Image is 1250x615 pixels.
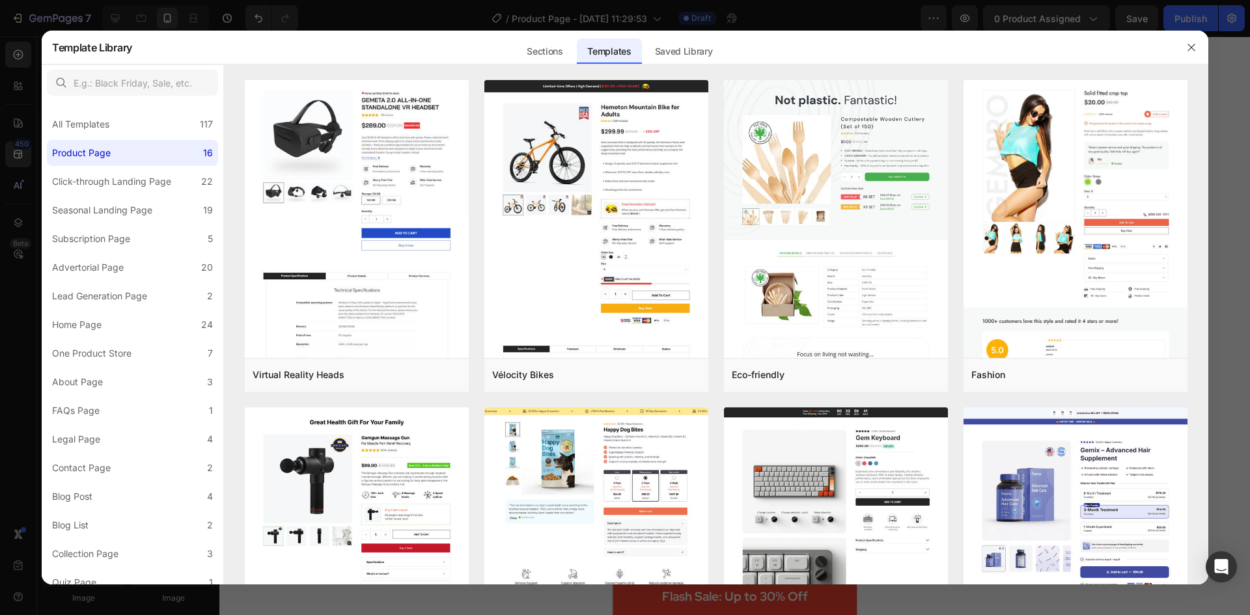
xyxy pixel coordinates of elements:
[52,31,132,64] h2: Template Library
[52,431,100,447] div: Legal Page
[516,38,573,64] div: Sections
[207,517,213,533] div: 2
[208,231,213,247] div: 5
[203,145,213,161] div: 16
[52,202,152,218] div: Seasonal Landing Page
[201,317,213,333] div: 24
[207,374,213,390] div: 3
[52,460,111,476] div: Contact Page
[52,346,132,361] div: One Product Store
[203,202,213,218] div: 19
[52,231,130,247] div: Subscription Page
[492,367,554,383] div: Vélocity Bikes
[79,539,139,555] p: (1298 reviews)
[732,367,785,383] div: Eco-friendly
[577,38,641,64] div: Templates
[201,174,213,189] div: 22
[208,346,213,361] div: 7
[971,367,1005,383] div: Fashion
[47,70,218,96] input: E.g.: Black Friday, Sale, etc.
[52,317,102,333] div: Home Page
[209,403,213,418] div: 1
[201,260,213,275] div: 20
[1206,551,1237,582] div: Open Intercom Messenger
[52,260,124,275] div: Advertorial Page
[52,174,171,189] div: Click-through Landing Page
[52,145,111,161] div: Product Page
[207,288,213,304] div: 2
[52,374,103,390] div: About Page
[52,403,100,418] div: FAQs Page
[52,288,147,304] div: Lead Generation Page
[200,116,213,132] div: 117
[207,431,213,447] div: 4
[65,7,153,20] span: iPhone 13 Mini ( 375 px)
[645,38,723,64] div: Saved Library
[52,489,92,504] div: Blog Post
[52,517,89,533] div: Blog List
[52,575,96,590] div: Quiz Page
[209,575,213,590] div: 1
[49,551,195,570] p: Flash Sale: Up to 30% Off
[52,116,109,132] div: All Templates
[207,460,213,476] div: 2
[52,546,118,562] div: Collection Page
[10,370,234,528] h2: MÁQUINA DE MINI DONAS ™ : " LA FORMA MÁS RICA DE EMPRENDER " + RECETAS DE REGALO 🎁
[253,367,344,383] div: Virtual Reality Heads
[207,546,213,562] div: 3
[207,489,213,504] div: 4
